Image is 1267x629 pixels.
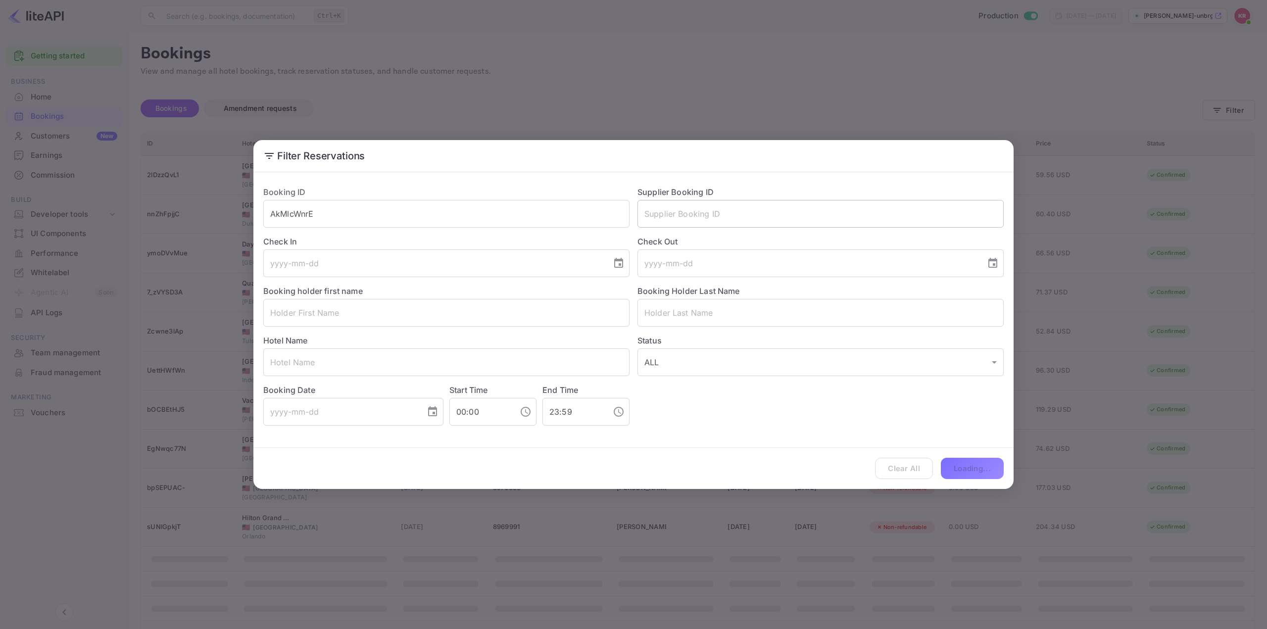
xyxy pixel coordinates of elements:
[263,200,630,228] input: Booking ID
[542,398,605,426] input: hh:mm
[609,402,629,422] button: Choose time, selected time is 11:59 PM
[637,249,979,277] input: yyyy-mm-dd
[263,249,605,277] input: yyyy-mm-dd
[637,335,1004,346] label: Status
[983,253,1003,273] button: Choose date
[263,236,630,247] label: Check In
[637,299,1004,327] input: Holder Last Name
[609,253,629,273] button: Choose date
[263,336,308,345] label: Hotel Name
[263,398,419,426] input: yyyy-mm-dd
[637,236,1004,247] label: Check Out
[263,299,630,327] input: Holder First Name
[637,200,1004,228] input: Supplier Booking ID
[637,348,1004,376] div: ALL
[423,402,442,422] button: Choose date
[449,398,512,426] input: hh:mm
[449,385,488,395] label: Start Time
[253,140,1014,172] h2: Filter Reservations
[263,348,630,376] input: Hotel Name
[516,402,536,422] button: Choose time, selected time is 12:00 AM
[263,286,363,296] label: Booking holder first name
[637,187,714,197] label: Supplier Booking ID
[263,384,443,396] label: Booking Date
[637,286,740,296] label: Booking Holder Last Name
[263,187,306,197] label: Booking ID
[542,385,578,395] label: End Time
